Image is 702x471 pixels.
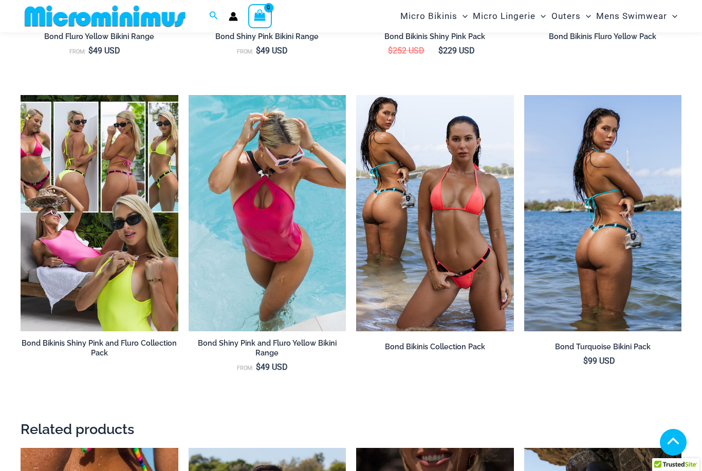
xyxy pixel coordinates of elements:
[594,3,680,29] a: Mens SwimwearMenu ToggleMenu Toggle
[356,342,514,352] h2: Bond Bikinis Collection Pack
[524,95,682,331] a: Bond Turquoise 312 Top 492 Bottom 02Bond Turquoise 312 Top 492 Bottom 03Bond Turquoise 312 Top 49...
[388,46,393,55] span: $
[524,342,682,352] h2: Bond Turquoise Bikini Pack
[356,95,514,331] a: Bond Collection PackBond Neon Coral 312 Top 492 Bottom 03Bond Neon Coral 312 Top 492 Bottom 03
[209,10,218,23] a: Search icon link
[21,32,178,45] a: Bond Fluro Yellow Bikini Range
[398,3,470,29] a: Micro BikinisMenu ToggleMenu Toggle
[237,365,253,371] span: From:
[189,32,346,42] h2: Bond Shiny Pink Bikini Range
[524,32,682,45] a: Bond Bikinis Fluro Yellow Pack
[667,3,677,29] span: Menu Toggle
[535,3,546,29] span: Menu Toggle
[189,95,346,331] img: Bond Shiny Pink 8935 One Piece 09v2
[596,3,667,29] span: Mens Swimwear
[581,3,591,29] span: Menu Toggle
[256,362,261,372] span: $
[256,46,288,55] bdi: 49 USD
[524,32,682,42] h2: Bond Bikinis Fluro Yellow Pack
[21,5,190,28] img: MM SHOP LOGO FLAT
[189,338,346,362] a: Bond Shiny Pink and Fluro Yellow Bikini Range
[189,95,346,331] a: Bond Shiny Pink 8935 One Piece 09v2Bond Shiny Pink 8935 One Piece 08Bond Shiny Pink 8935 One Piec...
[356,342,514,355] a: Bond Bikinis Collection Pack
[438,46,443,55] span: $
[248,4,272,28] a: View Shopping Cart, empty
[396,2,681,31] nav: Site Navigation
[400,3,457,29] span: Micro Bikinis
[21,338,178,362] a: Bond Bikinis Shiny Pink and Fluro Collection Pack
[551,3,581,29] span: Outers
[256,46,261,55] span: $
[470,3,548,29] a: Micro LingerieMenu ToggleMenu Toggle
[438,46,475,55] bdi: 229 USD
[88,46,120,55] bdi: 49 USD
[356,32,514,42] h2: Bond Bikinis Shiny Pink Pack
[189,32,346,45] a: Bond Shiny Pink Bikini Range
[69,48,86,55] span: From:
[473,3,535,29] span: Micro Lingerie
[256,362,288,372] bdi: 49 USD
[237,48,253,55] span: From:
[524,342,682,355] a: Bond Turquoise Bikini Pack
[356,32,514,45] a: Bond Bikinis Shiny Pink Pack
[388,46,424,55] bdi: 252 USD
[583,356,615,366] bdi: 99 USD
[457,3,468,29] span: Menu Toggle
[356,95,514,331] img: Bond Collection Pack
[21,420,681,438] h2: Related products
[583,356,588,366] span: $
[21,32,178,42] h2: Bond Fluro Yellow Bikini Range
[88,46,93,55] span: $
[189,338,346,357] h2: Bond Shiny Pink and Fluro Yellow Bikini Range
[229,12,238,21] a: Account icon link
[524,95,682,331] img: Bond Turquoise 312 Top 492 Bottom 03
[549,3,594,29] a: OutersMenu ToggleMenu Toggle
[21,338,178,357] h2: Bond Bikinis Shiny Pink and Fluro Collection Pack
[21,95,178,331] img: Bond Bikinis Shiny Pink and Fluro Collection Pack
[21,95,178,331] a: Bond Bikinis Shiny Pink and Fluro Collection PackBond Fluro Yellow 312 Top 285 Cheeky 05Bond Flur...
